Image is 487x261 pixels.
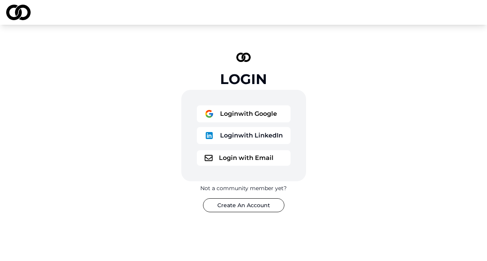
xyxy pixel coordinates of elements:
img: logo [205,131,214,140]
button: logoLogin with Email [197,150,291,166]
button: logoLoginwith LinkedIn [197,127,291,144]
div: Not a community member yet? [200,184,287,192]
button: logoLoginwith Google [197,105,291,122]
img: logo [236,53,251,62]
button: Create An Account [203,198,284,212]
div: Login [220,71,267,87]
img: logo [205,155,213,161]
img: logo [6,5,31,20]
img: logo [205,109,214,118]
